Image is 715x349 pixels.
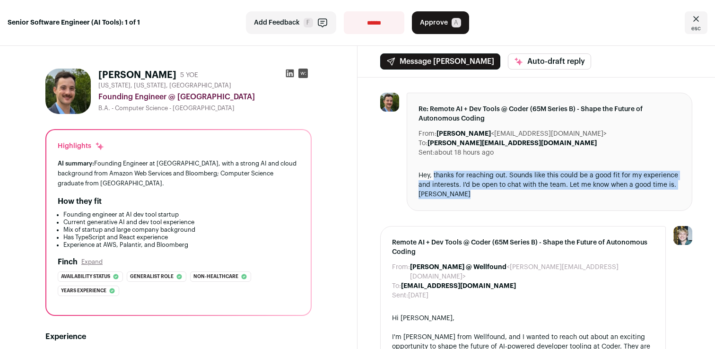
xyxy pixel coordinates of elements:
[63,241,299,249] li: Experience at AWS, Palantir, and Bloomberg
[98,91,312,103] div: Founding Engineer @ [GEOGRAPHIC_DATA]
[410,264,506,270] b: [PERSON_NAME] @ Wellfound
[61,272,110,281] span: Availability status
[58,141,105,151] div: Highlights
[8,18,140,27] strong: Senior Software Engineer (AI Tools): 1 of 1
[304,18,313,27] span: F
[412,11,469,34] button: Approve A
[436,129,607,139] dd: <[EMAIL_ADDRESS][DOMAIN_NAME]>
[408,291,428,300] dd: [DATE]
[98,82,231,89] span: [US_STATE], [US_STATE], [GEOGRAPHIC_DATA]
[452,18,461,27] span: A
[58,160,94,166] span: AI summary:
[58,158,299,188] div: Founding Engineer at [GEOGRAPHIC_DATA], with a strong AI and cloud background from Amazon Web Ser...
[63,211,299,218] li: Founding engineer at AI dev tool startup
[685,11,707,34] a: Close
[380,93,399,112] img: e39592e5f3c76c4dd1993dfd31add2e7fd63548be4a61d4f7bee695e9008ebde.jpg
[63,234,299,241] li: Has TypeScript and React experience
[392,281,401,291] dt: To:
[392,262,410,281] dt: From:
[180,70,198,80] div: 5 YOE
[193,272,238,281] span: Non-healthcare
[63,226,299,234] li: Mix of startup and large company background
[419,129,436,139] dt: From:
[419,105,680,123] span: Re: Remote AI + Dev Tools @ Coder (65M Series B) - Shape the Future of Autonomous Coding
[45,69,91,114] img: e39592e5f3c76c4dd1993dfd31add2e7fd63548be4a61d4f7bee695e9008ebde.jpg
[380,53,500,70] button: Message [PERSON_NAME]
[419,171,680,199] div: Hey, thanks for reaching out. Sounds like this could be a good fit for my experience and interest...
[392,238,654,257] span: Remote AI + Dev Tools @ Coder (65M Series B) - Shape the Future of Autonomous Coding
[45,331,312,342] h2: Experience
[63,218,299,226] li: Current generative AI and dev tool experience
[58,256,78,268] h2: Finch
[410,262,654,281] dd: <[PERSON_NAME][EMAIL_ADDRESS][DOMAIN_NAME]>
[98,105,312,112] div: B.A. - Computer Science - [GEOGRAPHIC_DATA]
[58,196,102,207] h2: How they fit
[420,18,448,27] span: Approve
[427,140,597,147] b: [PERSON_NAME][EMAIL_ADDRESS][DOMAIN_NAME]
[508,53,591,70] button: Auto-draft reply
[392,291,408,300] dt: Sent:
[392,314,654,323] div: Hi [PERSON_NAME],
[419,139,427,148] dt: To:
[246,11,336,34] button: Add Feedback F
[130,272,174,281] span: Generalist role
[435,148,494,157] dd: about 18 hours ago
[81,258,103,266] button: Expand
[419,148,435,157] dt: Sent:
[691,25,701,32] span: esc
[61,286,106,296] span: Years experience
[436,131,491,137] b: [PERSON_NAME]
[401,283,516,289] b: [EMAIL_ADDRESS][DOMAIN_NAME]
[98,69,176,82] h1: [PERSON_NAME]
[673,226,692,245] img: 6494470-medium_jpg
[254,18,300,27] span: Add Feedback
